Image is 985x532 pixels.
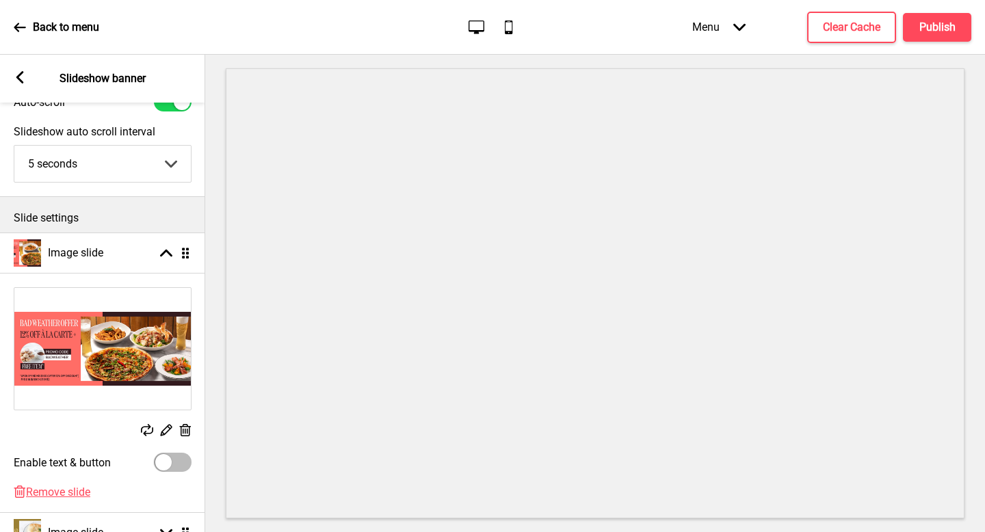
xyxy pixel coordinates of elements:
a: Back to menu [14,9,99,46]
div: Menu [679,7,759,47]
p: Slideshow banner [60,71,146,86]
button: Publish [903,13,971,42]
span: Remove slide [26,486,90,498]
div: Keywords by Traffic [151,81,231,90]
img: logo_orange.svg [22,22,33,33]
img: website_grey.svg [22,36,33,46]
label: Slideshow auto scroll interval [14,125,192,138]
p: Back to menu [33,20,99,35]
div: v 4.0.25 [38,22,67,33]
img: Image [14,288,191,410]
button: Clear Cache [807,12,896,43]
p: Slide settings [14,211,192,226]
label: Enable text & button [14,456,111,469]
h4: Publish [919,20,956,35]
img: tab_domain_overview_orange.svg [37,79,48,90]
div: Domain: [DOMAIN_NAME] [36,36,150,46]
div: Domain Overview [52,81,122,90]
h4: Image slide [48,245,103,261]
img: tab_keywords_by_traffic_grey.svg [136,79,147,90]
h4: Clear Cache [823,20,880,35]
